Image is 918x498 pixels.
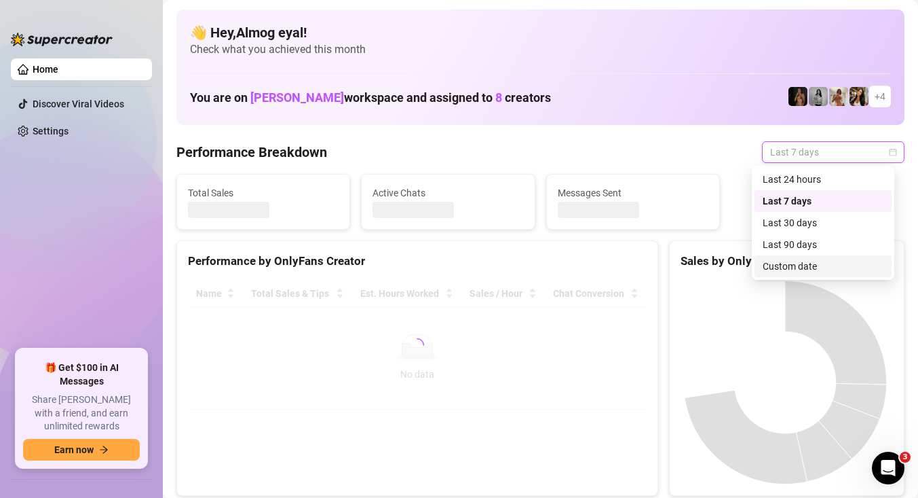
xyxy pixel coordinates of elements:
[250,90,344,105] span: [PERSON_NAME]
[188,185,339,200] span: Total Sales
[190,23,891,42] h4: 👋 Hey, Almog eyal !
[763,172,883,187] div: Last 24 hours
[809,87,828,106] img: A
[190,42,891,57] span: Check what you achieved this month
[681,252,893,270] div: Sales by OnlyFans Creator
[11,33,113,46] img: logo-BBDzfeDw.svg
[889,148,897,156] span: calendar
[872,452,904,484] iframe: Intercom live chat
[33,64,58,75] a: Home
[900,452,911,463] span: 3
[754,234,892,255] div: Last 90 days
[372,185,523,200] span: Active Chats
[190,90,551,105] h1: You are on workspace and assigned to creators
[33,126,69,137] a: Settings
[23,439,140,461] button: Earn nowarrow-right
[558,185,708,200] span: Messages Sent
[23,361,140,388] span: 🎁 Get $100 in AI Messages
[875,89,885,104] span: + 4
[176,143,327,162] h4: Performance Breakdown
[495,90,502,105] span: 8
[763,194,883,209] div: Last 7 days
[188,252,647,270] div: Performance by OnlyFans Creator
[754,190,892,212] div: Last 7 days
[33,99,124,109] a: Discover Viral Videos
[754,212,892,234] div: Last 30 days
[754,255,892,277] div: Custom date
[829,87,848,106] img: Green
[849,87,868,106] img: AD
[99,445,109,455] span: arrow-right
[409,337,425,353] span: loading
[763,259,883,274] div: Custom date
[763,215,883,230] div: Last 30 days
[788,87,807,106] img: D
[754,168,892,190] div: Last 24 hours
[770,142,896,162] span: Last 7 days
[763,237,883,252] div: Last 90 days
[23,393,140,433] span: Share [PERSON_NAME] with a friend, and earn unlimited rewards
[54,444,94,455] span: Earn now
